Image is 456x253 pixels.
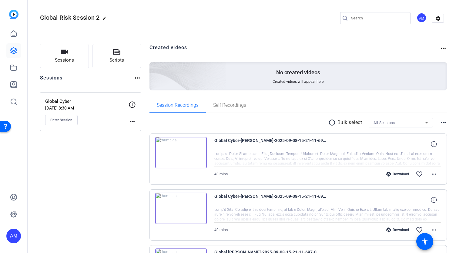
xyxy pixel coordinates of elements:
[374,121,395,125] span: All Sessions
[440,119,447,126] mat-icon: more_horiz
[55,57,74,64] span: Sessions
[351,15,406,22] input: Search
[92,44,141,68] button: Scripts
[214,193,327,207] span: Global Cyber-[PERSON_NAME]-2025-09-08-15-21-11-697-1
[129,118,136,125] mat-icon: more_horiz
[417,13,427,23] div: AM
[40,74,63,86] h2: Sessions
[417,13,427,23] ngx-avatar: Abe Menendez
[328,119,337,126] mat-icon: radio_button_unchecked
[276,69,320,76] p: No created videos
[416,226,423,234] mat-icon: favorite_border
[155,137,207,168] img: thumb-nail
[430,170,438,178] mat-icon: more_horiz
[337,119,362,126] p: Bulk select
[149,44,440,56] h2: Created videos
[432,14,444,23] mat-icon: settings
[416,170,423,178] mat-icon: favorite_border
[82,2,226,134] img: Creted videos background
[40,44,89,68] button: Sessions
[45,115,78,125] button: Enter Session
[45,106,129,110] p: [DATE] 8:30 AM
[157,103,199,108] span: Session Recordings
[383,172,412,177] div: Download
[214,137,327,151] span: Global Cyber-[PERSON_NAME]-2025-09-08-15-21-11-697-2
[6,229,21,243] div: AM
[40,14,99,21] span: Global Risk Session 2
[421,238,428,245] mat-icon: accessibility
[9,10,18,19] img: blue-gradient.svg
[102,16,110,23] mat-icon: edit
[45,98,129,105] p: Global Cyber
[430,226,438,234] mat-icon: more_horiz
[155,193,207,224] img: thumb-nail
[440,45,447,52] mat-icon: more_horiz
[214,228,228,232] span: 40 mins
[213,103,246,108] span: Self Recordings
[109,57,124,64] span: Scripts
[134,74,141,82] mat-icon: more_horiz
[383,228,412,232] div: Download
[273,79,324,84] span: Created videos will appear here
[214,172,228,176] span: 40 mins
[50,118,72,123] span: Enter Session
